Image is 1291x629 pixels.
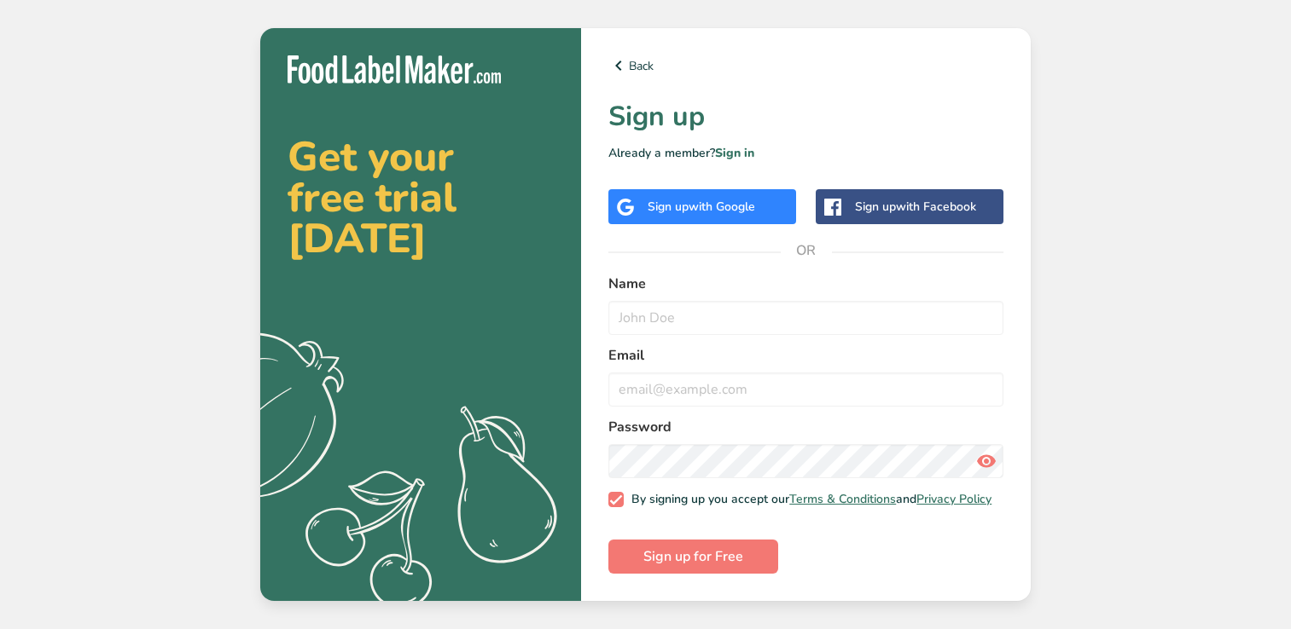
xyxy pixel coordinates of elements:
div: Sign up [855,198,976,216]
span: with Facebook [896,199,976,215]
label: Name [608,274,1003,294]
a: Back [608,55,1003,76]
a: Privacy Policy [916,491,992,507]
p: Already a member? [608,144,1003,162]
label: Password [608,417,1003,437]
a: Sign in [715,145,754,161]
span: OR [781,225,832,276]
span: with Google [689,199,755,215]
img: Food Label Maker [288,55,501,84]
a: Terms & Conditions [789,491,896,507]
label: Email [608,345,1003,366]
span: Sign up for Free [643,546,743,567]
h1: Sign up [608,96,1003,137]
h2: Get your free trial [DATE] [288,136,554,259]
button: Sign up for Free [608,540,778,574]
div: Sign up [648,198,755,216]
input: email@example.com [608,372,1003,407]
span: By signing up you accept our and [624,492,992,507]
input: John Doe [608,301,1003,335]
